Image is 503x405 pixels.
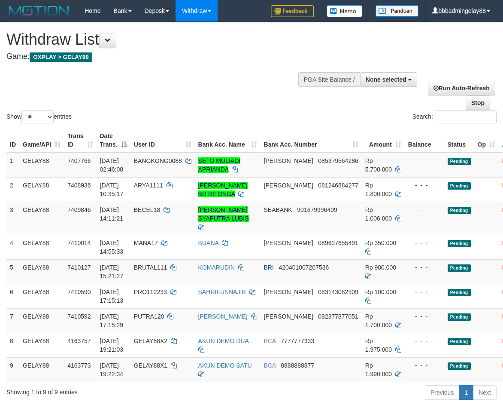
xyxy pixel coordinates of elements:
span: Rp 350.000 [365,239,396,246]
div: PGA Site Balance / [298,72,360,87]
div: - - - [408,263,441,272]
h4: Game: [6,52,327,61]
a: [PERSON_NAME] [198,313,248,320]
a: AKUN DEMO DUA [198,337,248,344]
span: 7409846 [67,206,91,213]
span: PRO112233 [134,288,167,295]
span: BECEL18 [134,206,160,213]
span: Pending [448,182,471,190]
img: MOTION_logo.png [6,4,72,17]
td: GELAY88 [19,153,64,178]
div: - - - [408,181,441,190]
span: [DATE] 02:46:08 [100,157,124,173]
span: Copy 083143082309 to clipboard [318,288,358,295]
th: Bank Acc. Name: activate to sort column ascending [195,128,261,153]
span: [DATE] 19:21:03 [100,337,124,353]
td: 5 [6,259,19,284]
span: Rp 900.000 [365,264,396,271]
span: Pending [448,240,471,247]
span: [DATE] 14:11:21 [100,206,124,222]
img: panduan.png [376,5,418,17]
span: Pending [448,338,471,345]
span: BANGKONG0088 [134,157,182,164]
td: 7 [6,308,19,333]
td: GELAY88 [19,177,64,202]
span: [PERSON_NAME] [264,182,313,189]
span: Rp 100.000 [365,288,396,295]
th: ID [6,128,19,153]
span: 7408936 [67,182,91,189]
span: BCA [264,362,276,369]
a: 1 [459,385,473,400]
a: [PERSON_NAME] BR RITONGA [198,182,248,197]
td: 6 [6,284,19,308]
td: 2 [6,177,19,202]
span: ARYA1111 [134,182,163,189]
th: User ID: activate to sort column ascending [130,128,195,153]
span: OXPLAY > GELAY88 [30,52,92,62]
span: Pending [448,289,471,296]
div: Showing 1 to 9 of 9 entries [6,384,203,396]
input: Search: [436,110,497,123]
span: PUTRA120 [134,313,164,320]
span: Copy 082377877051 to clipboard [318,313,358,320]
span: Rp 1.700.000 [365,313,392,328]
span: [PERSON_NAME] [264,157,313,164]
a: AKUN DEMO SATU [198,362,252,369]
span: [DATE] 17:15:29 [100,313,124,328]
div: - - - [408,312,441,321]
span: 7407766 [67,157,91,164]
span: Copy 081246884277 to clipboard [318,182,358,189]
span: Copy 8888888877 to clipboard [281,362,314,369]
span: BRI [264,264,274,271]
th: Game/API: activate to sort column ascending [19,128,64,153]
a: Run Auto-Refresh [428,81,495,95]
span: [DATE] 10:35:17 [100,182,124,197]
span: [PERSON_NAME] [264,239,313,246]
td: 9 [6,357,19,382]
td: 3 [6,202,19,235]
td: GELAY88 [19,284,64,308]
span: Rp 1.006.000 [365,206,392,222]
div: - - - [408,156,441,165]
span: [PERSON_NAME] [264,313,313,320]
div: - - - [408,206,441,214]
span: BCA [264,337,276,344]
span: 7410127 [67,264,91,271]
span: Copy 420401007207536 to clipboard [279,264,329,271]
a: [PERSON_NAME] SYAPUTRA LUBIS [198,206,249,222]
th: Amount: activate to sort column ascending [362,128,405,153]
span: 4163773 [67,362,91,369]
td: GELAY88 [19,333,64,357]
div: - - - [408,288,441,296]
a: SAHRIFUNNAJIB [198,288,246,295]
div: - - - [408,239,441,247]
span: 7410014 [67,239,91,246]
th: Op: activate to sort column ascending [474,128,499,153]
td: GELAY88 [19,202,64,235]
td: GELAY88 [19,357,64,382]
span: [DATE] 19:22:34 [100,362,124,377]
span: BRUTAL111 [134,264,167,271]
a: Stop [466,95,490,110]
span: Pending [448,264,471,272]
span: GELAY88X1 [134,362,167,369]
a: Previous [425,385,459,400]
td: 8 [6,333,19,357]
span: Pending [448,158,471,165]
th: Bank Acc. Number: activate to sort column ascending [261,128,362,153]
th: Balance [405,128,444,153]
span: Rp 1.990.000 [365,362,392,377]
th: Date Trans.: activate to sort column descending [97,128,130,153]
div: - - - [408,337,441,345]
span: Copy 089627655491 to clipboard [318,239,358,246]
th: Status [444,128,474,153]
span: Rp 5.700.000 [365,157,392,173]
span: 7410592 [67,313,91,320]
img: Feedback.jpg [271,5,314,17]
div: - - - [408,361,441,370]
a: BUANA [198,239,218,246]
span: MANA17 [134,239,158,246]
span: None selected [366,76,406,83]
span: GELAY88X2 [134,337,167,344]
